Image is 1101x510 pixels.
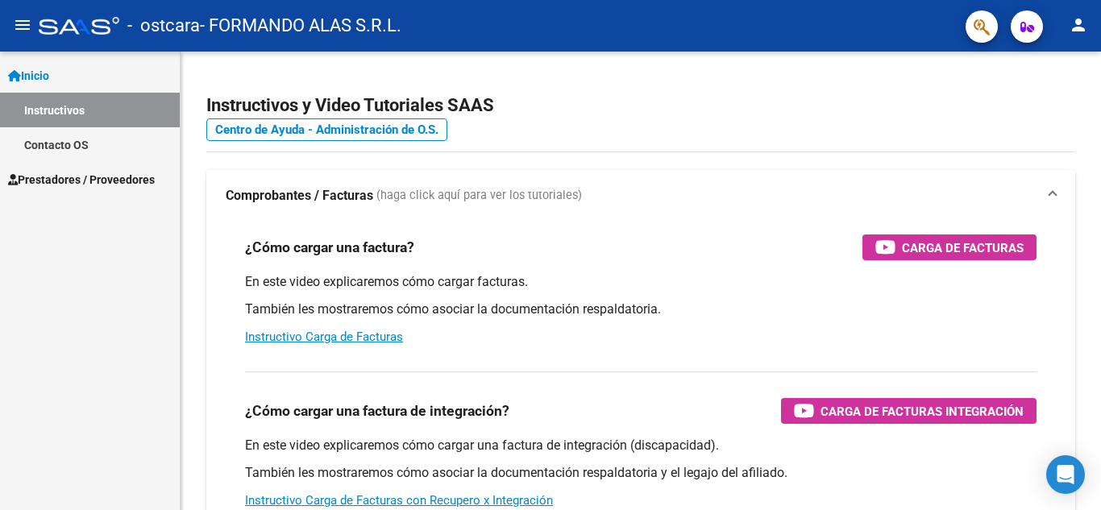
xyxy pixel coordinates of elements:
a: Instructivo Carga de Facturas con Recupero x Integración [245,493,553,508]
span: (haga click aquí para ver los tutoriales) [376,187,582,205]
a: Instructivo Carga de Facturas [245,330,403,344]
mat-expansion-panel-header: Comprobantes / Facturas (haga click aquí para ver los tutoriales) [206,170,1075,222]
span: Inicio [8,67,49,85]
strong: Comprobantes / Facturas [226,187,373,205]
p: En este video explicaremos cómo cargar una factura de integración (discapacidad). [245,437,1037,454]
span: - FORMANDO ALAS S.R.L. [200,8,401,44]
h2: Instructivos y Video Tutoriales SAAS [206,90,1075,121]
p: También les mostraremos cómo asociar la documentación respaldatoria y el legajo del afiliado. [245,464,1037,482]
div: Open Intercom Messenger [1046,455,1085,494]
span: Carga de Facturas Integración [821,401,1024,421]
span: Prestadores / Proveedores [8,171,155,189]
mat-icon: person [1069,15,1088,35]
button: Carga de Facturas Integración [781,398,1037,424]
p: También les mostraremos cómo asociar la documentación respaldatoria. [245,301,1037,318]
h3: ¿Cómo cargar una factura de integración? [245,400,509,422]
span: Carga de Facturas [902,238,1024,258]
a: Centro de Ayuda - Administración de O.S. [206,118,447,141]
h3: ¿Cómo cargar una factura? [245,236,414,259]
p: En este video explicaremos cómo cargar facturas. [245,273,1037,291]
span: - ostcara [127,8,200,44]
button: Carga de Facturas [862,234,1037,260]
mat-icon: menu [13,15,32,35]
